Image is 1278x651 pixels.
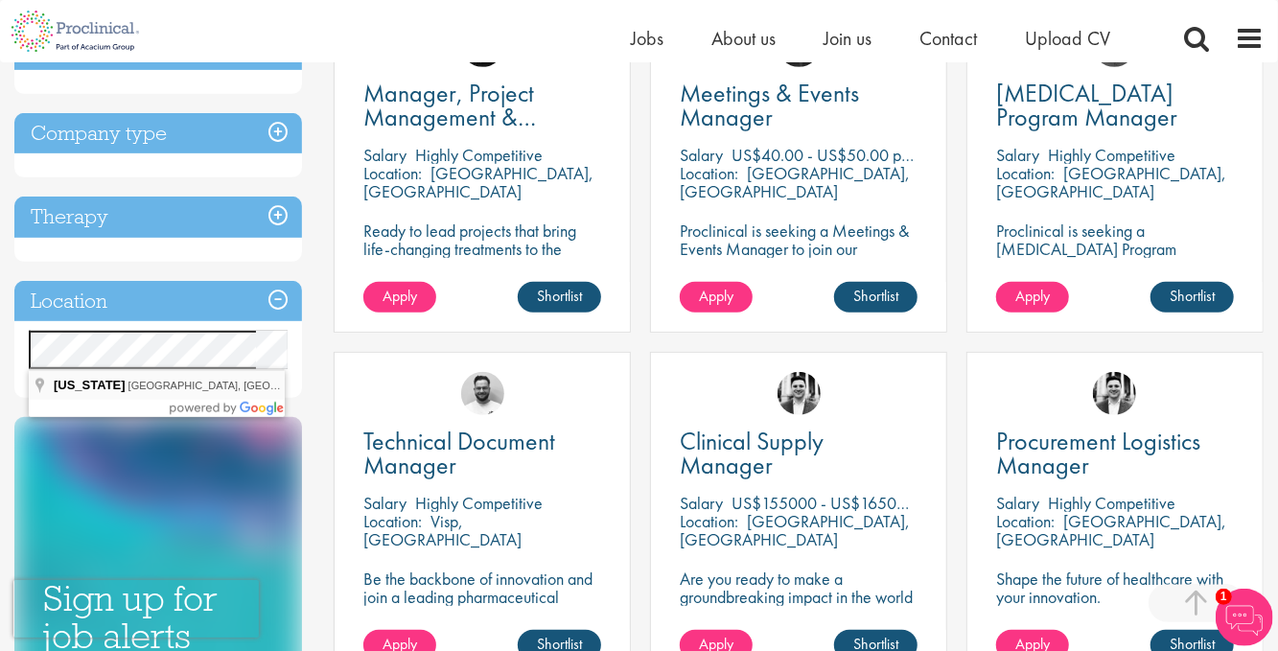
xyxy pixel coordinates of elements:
[14,281,302,322] h3: Location
[680,430,918,477] a: Clinical Supply Manager
[1015,286,1050,306] span: Apply
[14,113,302,154] h3: Company type
[680,162,910,202] p: [GEOGRAPHIC_DATA], [GEOGRAPHIC_DATA]
[680,425,824,481] span: Clinical Supply Manager
[13,580,259,638] iframe: reCAPTCHA
[363,430,601,477] a: Technical Document Manager
[996,144,1039,166] span: Salary
[699,286,733,306] span: Apply
[54,378,126,392] span: [US_STATE]
[996,430,1234,477] a: Procurement Logistics Manager
[996,162,1055,184] span: Location:
[680,282,753,313] a: Apply
[363,221,601,313] p: Ready to lead projects that bring life-changing treatments to the world? Join our client at the f...
[363,510,422,532] span: Location:
[1025,26,1110,51] a: Upload CV
[996,81,1234,129] a: [MEDICAL_DATA] Program Manager
[680,492,723,514] span: Salary
[996,492,1039,514] span: Salary
[415,492,543,514] p: Highly Competitive
[518,282,601,313] a: Shortlist
[711,26,776,51] a: About us
[363,282,436,313] a: Apply
[363,144,407,166] span: Salary
[996,77,1177,133] span: [MEDICAL_DATA] Program Manager
[919,26,977,51] a: Contact
[996,510,1226,550] p: [GEOGRAPHIC_DATA], [GEOGRAPHIC_DATA]
[1048,144,1175,166] p: Highly Competitive
[1048,492,1175,514] p: Highly Competitive
[778,372,821,415] img: Edward Little
[128,380,354,391] span: [GEOGRAPHIC_DATA], [GEOGRAPHIC_DATA]
[680,77,859,133] span: Meetings & Events Manager
[363,162,422,184] span: Location:
[996,425,1200,481] span: Procurement Logistics Manager
[834,282,918,313] a: Shortlist
[1216,589,1273,646] img: Chatbot
[996,221,1234,331] p: Proclinical is seeking a [MEDICAL_DATA] Program Manager to join our client's team for an exciting...
[415,144,543,166] p: Highly Competitive
[824,26,871,51] a: Join us
[680,162,738,184] span: Location:
[996,570,1234,606] p: Shape the future of healthcare with your innovation.
[363,81,601,129] a: Manager, Project Management & Operational Delivery
[732,144,947,166] p: US$40.00 - US$50.00 per hour
[461,372,504,415] img: Emile De Beer
[631,26,663,51] a: Jobs
[680,144,723,166] span: Salary
[680,81,918,129] a: Meetings & Events Manager
[363,162,593,202] p: [GEOGRAPHIC_DATA], [GEOGRAPHIC_DATA]
[363,425,555,481] span: Technical Document Manager
[363,510,522,550] p: Visp, [GEOGRAPHIC_DATA]
[1093,372,1136,415] img: Edward Little
[996,162,1226,202] p: [GEOGRAPHIC_DATA], [GEOGRAPHIC_DATA]
[680,510,738,532] span: Location:
[383,286,417,306] span: Apply
[732,492,988,514] p: US$155000 - US$165000 per annum
[363,570,601,642] p: Be the backbone of innovation and join a leading pharmaceutical company to help keep life-changin...
[363,492,407,514] span: Salary
[1150,282,1234,313] a: Shortlist
[996,510,1055,532] span: Location:
[680,221,918,294] p: Proclinical is seeking a Meetings & Events Manager to join our pharmaceutical company in [US_STATE]!
[680,510,910,550] p: [GEOGRAPHIC_DATA], [GEOGRAPHIC_DATA]
[996,282,1069,313] a: Apply
[14,197,302,238] h3: Therapy
[363,77,569,157] span: Manager, Project Management & Operational Delivery
[1216,589,1232,605] span: 1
